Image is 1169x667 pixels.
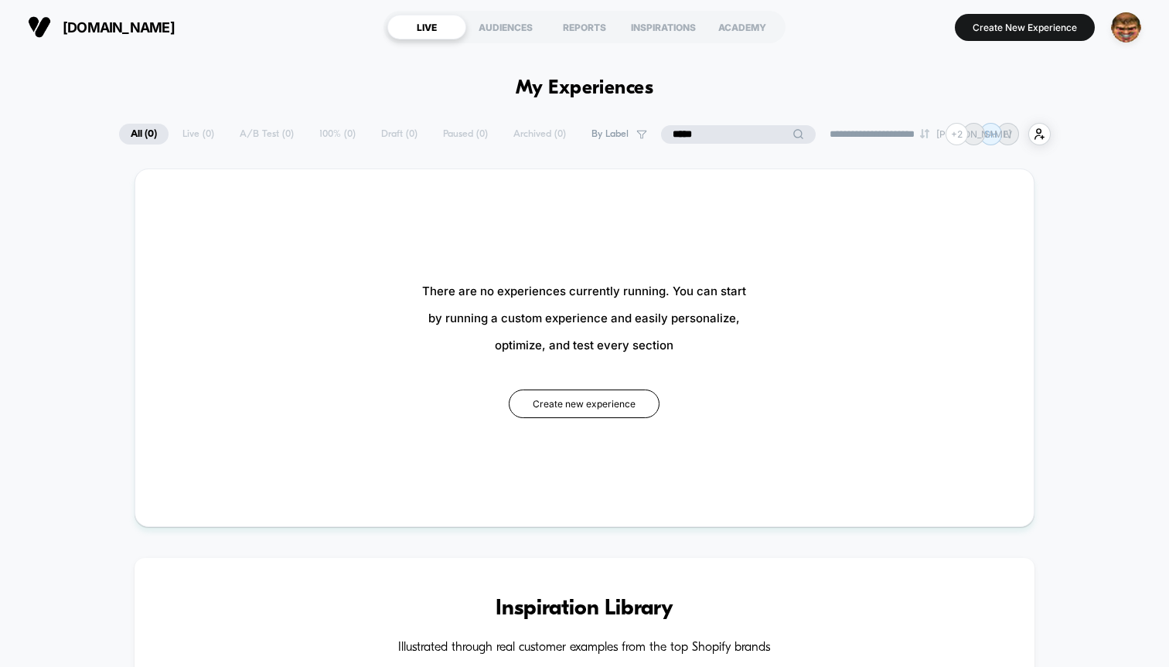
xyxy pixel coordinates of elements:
[63,19,175,36] span: [DOMAIN_NAME]
[955,14,1095,41] button: Create New Experience
[920,129,929,138] img: end
[1111,12,1141,43] img: ppic
[936,128,1011,140] p: [PERSON_NAME]
[509,390,659,418] button: Create new experience
[516,77,654,100] h1: My Experiences
[422,277,746,359] span: There are no experiences currently running. You can start by running a custom experience and easi...
[466,15,545,39] div: AUDIENCES
[946,123,968,145] div: + 2
[1106,12,1146,43] button: ppic
[387,15,466,39] div: LIVE
[624,15,703,39] div: INSPIRATIONS
[545,15,624,39] div: REPORTS
[703,15,782,39] div: ACADEMY
[181,641,988,655] h4: Illustrated through real customer examples from the top Shopify brands
[28,15,51,39] img: Visually logo
[119,124,169,145] span: All ( 0 )
[591,128,629,140] span: By Label
[23,15,179,39] button: [DOMAIN_NAME]
[181,597,988,621] h3: Inspiration Library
